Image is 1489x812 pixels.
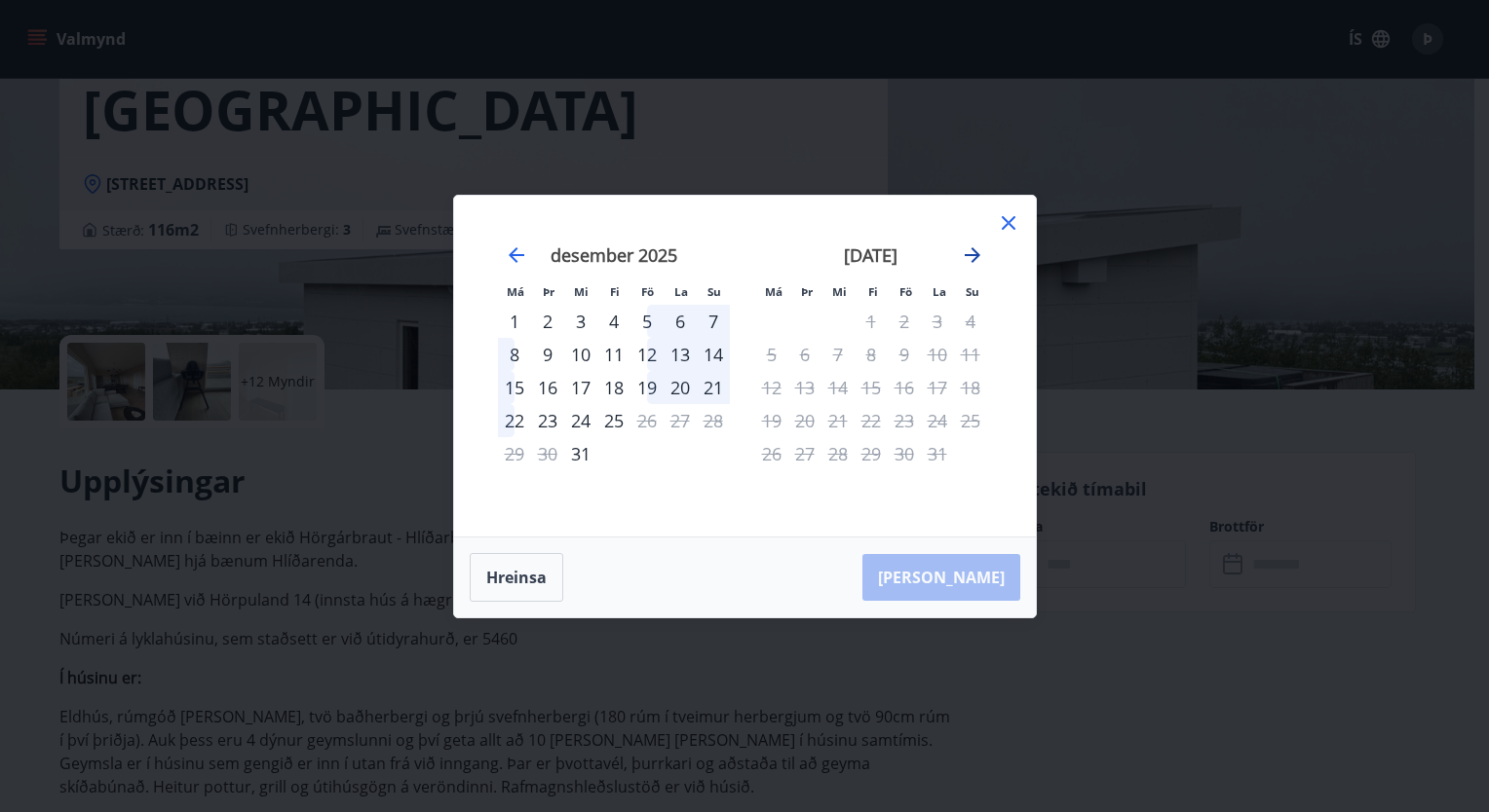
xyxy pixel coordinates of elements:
div: Aðeins útritun í boði [630,404,664,437]
td: Choose miðvikudagur, 10. desember 2025 as your check-in date. It’s available. [564,338,597,371]
small: Fi [868,284,878,299]
div: Aðeins innritun í boði [498,305,531,338]
td: Not available. föstudagur, 16. janúar 2026 [888,371,921,404]
td: Choose miðvikudagur, 17. desember 2025 as your check-in date. It’s available. [564,371,597,404]
td: Choose fimmtudagur, 18. desember 2025 as your check-in date. It’s available. [597,371,630,404]
td: Not available. fimmtudagur, 22. janúar 2026 [855,404,888,437]
td: Not available. sunnudagur, 28. desember 2025 [697,404,730,437]
strong: [DATE] [844,243,897,267]
small: La [933,284,946,299]
td: Not available. föstudagur, 23. janúar 2026 [888,404,921,437]
small: Má [765,284,783,299]
div: 6 [664,305,697,338]
td: Not available. þriðjudagur, 27. janúar 2026 [788,437,821,470]
strong: desember 2025 [551,243,677,267]
td: Choose laugardagur, 6. desember 2025 as your check-in date. It’s available. [664,305,697,338]
td: Not available. föstudagur, 26. desember 2025 [630,404,664,437]
div: 14 [697,338,730,371]
td: Not available. þriðjudagur, 20. janúar 2026 [788,404,821,437]
div: 12 [630,338,664,371]
div: 17 [564,371,597,404]
small: Fö [899,284,912,299]
td: Choose laugardagur, 20. desember 2025 as your check-in date. It’s available. [664,371,697,404]
td: Choose mánudagur, 15. desember 2025 as your check-in date. It’s available. [498,371,531,404]
td: Choose laugardagur, 13. desember 2025 as your check-in date. It’s available. [664,338,697,371]
td: Not available. föstudagur, 2. janúar 2026 [888,305,921,338]
td: Not available. föstudagur, 9. janúar 2026 [888,338,921,371]
small: Su [966,284,979,299]
td: Choose miðvikudagur, 3. desember 2025 as your check-in date. It’s available. [564,305,597,338]
div: Aðeins útritun í boði [855,305,888,338]
div: 4 [597,305,630,338]
td: Choose mánudagur, 8. desember 2025 as your check-in date. It’s available. [498,338,531,371]
td: Choose föstudagur, 5. desember 2025 as your check-in date. It’s available. [630,305,664,338]
td: Not available. föstudagur, 30. janúar 2026 [888,437,921,470]
td: Choose fimmtudagur, 4. desember 2025 as your check-in date. It’s available. [597,305,630,338]
td: Not available. miðvikudagur, 28. janúar 2026 [821,437,855,470]
td: Not available. sunnudagur, 25. janúar 2026 [954,404,987,437]
td: Not available. fimmtudagur, 8. janúar 2026 [855,338,888,371]
div: Move backward to switch to the previous month. [505,243,528,267]
div: 16 [531,371,564,404]
small: Su [707,284,721,299]
td: Not available. laugardagur, 31. janúar 2026 [921,437,954,470]
td: Not available. sunnudagur, 18. janúar 2026 [954,371,987,404]
td: Not available. laugardagur, 17. janúar 2026 [921,371,954,404]
td: Not available. þriðjudagur, 30. desember 2025 [531,437,564,470]
small: Má [507,284,524,299]
td: Choose fimmtudagur, 25. desember 2025 as your check-in date. It’s available. [597,404,630,437]
div: 7 [697,305,730,338]
td: Not available. sunnudagur, 11. janúar 2026 [954,338,987,371]
td: Choose þriðjudagur, 9. desember 2025 as your check-in date. It’s available. [531,338,564,371]
td: Choose þriðjudagur, 2. desember 2025 as your check-in date. It’s available. [531,305,564,338]
small: Fi [610,284,620,299]
td: Choose miðvikudagur, 31. desember 2025 as your check-in date. It’s available. [564,437,597,470]
div: 18 [597,371,630,404]
td: Choose þriðjudagur, 16. desember 2025 as your check-in date. It’s available. [531,371,564,404]
td: Choose fimmtudagur, 11. desember 2025 as your check-in date. It’s available. [597,338,630,371]
td: Not available. laugardagur, 3. janúar 2026 [921,305,954,338]
td: Choose sunnudagur, 14. desember 2025 as your check-in date. It’s available. [697,338,730,371]
div: 8 [498,338,531,371]
div: Calendar [477,219,1012,513]
div: 15 [498,371,531,404]
td: Not available. miðvikudagur, 21. janúar 2026 [821,404,855,437]
td: Not available. fimmtudagur, 15. janúar 2026 [855,371,888,404]
td: Not available. mánudagur, 12. janúar 2026 [755,371,788,404]
button: Hreinsa [470,553,563,602]
td: Choose miðvikudagur, 24. desember 2025 as your check-in date. It’s available. [564,404,597,437]
td: Choose föstudagur, 12. desember 2025 as your check-in date. It’s available. [630,338,664,371]
div: 10 [564,338,597,371]
td: Choose mánudagur, 22. desember 2025 as your check-in date. It’s available. [498,404,531,437]
div: 22 [498,404,531,437]
td: Not available. mánudagur, 19. janúar 2026 [755,404,788,437]
small: Mi [574,284,589,299]
small: Fö [641,284,654,299]
div: 20 [664,371,697,404]
td: Not available. laugardagur, 10. janúar 2026 [921,338,954,371]
td: Not available. þriðjudagur, 6. janúar 2026 [788,338,821,371]
small: Mi [832,284,847,299]
div: 23 [531,404,564,437]
td: Choose þriðjudagur, 23. desember 2025 as your check-in date. It’s available. [531,404,564,437]
div: Aðeins innritun í boði [564,437,597,470]
td: Choose sunnudagur, 7. desember 2025 as your check-in date. It’s available. [697,305,730,338]
td: Not available. mánudagur, 5. janúar 2026 [755,338,788,371]
td: Choose föstudagur, 19. desember 2025 as your check-in date. It’s available. [630,371,664,404]
div: 5 [630,305,664,338]
td: Not available. laugardagur, 27. desember 2025 [664,404,697,437]
td: Not available. miðvikudagur, 14. janúar 2026 [821,371,855,404]
div: 13 [664,338,697,371]
div: 11 [597,338,630,371]
td: Not available. miðvikudagur, 7. janúar 2026 [821,338,855,371]
div: Move forward to switch to the next month. [961,243,984,267]
td: Choose mánudagur, 1. desember 2025 as your check-in date. It’s available. [498,305,531,338]
div: 21 [697,371,730,404]
td: Not available. mánudagur, 26. janúar 2026 [755,437,788,470]
td: Not available. mánudagur, 29. desember 2025 [498,437,531,470]
td: Not available. fimmtudagur, 1. janúar 2026 [855,305,888,338]
small: Þr [543,284,554,299]
div: 3 [564,305,597,338]
td: Not available. fimmtudagur, 29. janúar 2026 [855,437,888,470]
div: 24 [564,404,597,437]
